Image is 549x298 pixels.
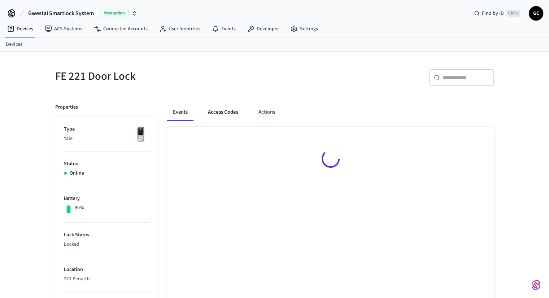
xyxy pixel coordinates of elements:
[167,104,193,121] button: Events
[100,9,128,18] span: Production
[529,6,543,21] button: GC
[64,231,150,239] p: Lock Status
[55,69,270,84] h5: FE 221 Door Lock
[64,195,150,202] p: Battery
[64,126,150,133] p: Type
[64,135,150,143] p: Yale
[530,7,543,20] span: GC
[55,104,78,111] p: Properties
[6,41,22,48] a: Devices
[482,10,504,17] span: Find by ID
[506,10,520,17] span: Ctrl K
[1,22,39,35] a: Devices
[75,204,84,212] p: 90%
[241,22,285,35] a: Developer
[39,22,88,35] a: ACS Systems
[167,104,494,121] div: ant example
[132,126,150,144] img: Yale Assure Touchscreen Wifi Smart Lock, Satin Nickel, Front
[253,104,281,121] button: Actions
[64,275,150,283] p: 221 Penarth
[532,279,540,291] img: SeamLogoGradient.69752ec5.svg
[206,22,241,35] a: Events
[64,160,150,168] p: Status
[64,241,150,248] p: Locked
[70,170,84,177] p: Online
[88,22,153,35] a: Connected Accounts
[202,104,244,121] button: Access Codes
[153,22,206,35] a: User Identities
[64,266,150,273] p: Location
[468,7,526,20] div: Find by IDCtrl K
[28,9,94,18] span: Gwestai Smartlock System
[285,22,324,35] a: Settings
